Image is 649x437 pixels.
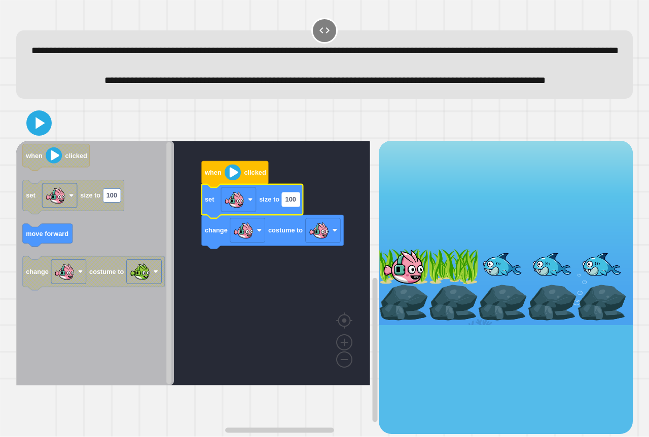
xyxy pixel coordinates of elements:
[285,196,296,204] text: 100
[80,192,100,200] text: size to
[65,152,87,160] text: clicked
[205,196,214,204] text: set
[89,268,124,275] text: costume to
[106,192,117,200] text: 100
[244,169,266,176] text: clicked
[268,226,303,234] text: costume to
[16,141,379,434] div: Blockly Workspace
[205,226,228,234] text: change
[259,196,279,204] text: size to
[26,192,35,200] text: set
[26,230,68,237] text: move forward
[26,268,49,275] text: change
[204,169,222,176] text: when
[25,152,43,160] text: when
